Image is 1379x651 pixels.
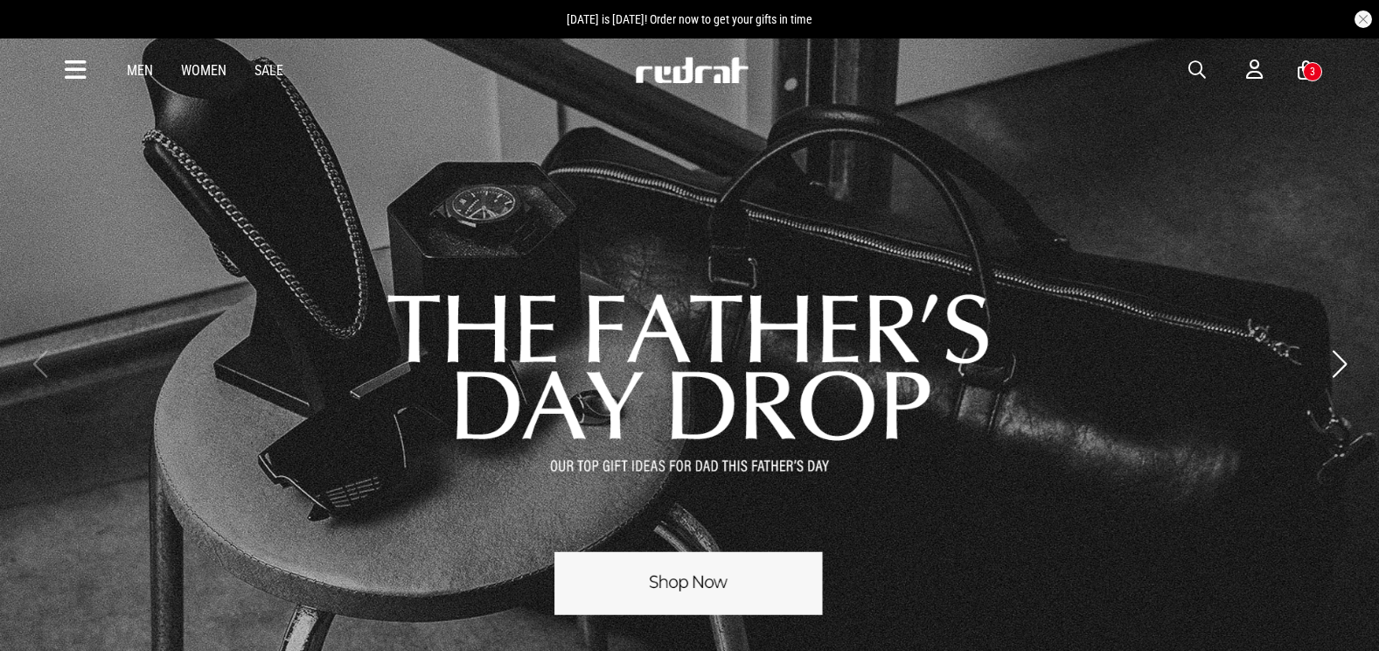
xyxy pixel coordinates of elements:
a: Men [127,62,153,79]
a: Women [181,62,226,79]
div: 3 [1310,66,1315,78]
a: Sale [254,62,283,79]
button: Next slide [1327,345,1351,383]
a: 3 [1298,61,1314,80]
img: Redrat logo [634,57,749,83]
span: [DATE] is [DATE]! Order now to get your gifts in time [567,12,812,26]
button: Previous slide [28,345,52,383]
